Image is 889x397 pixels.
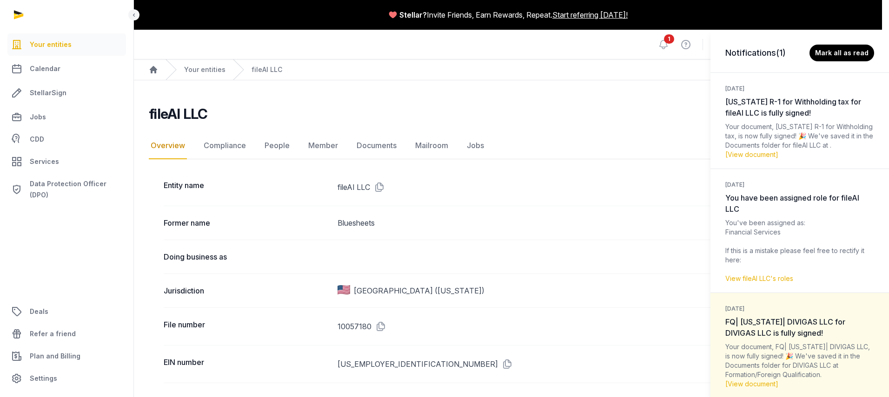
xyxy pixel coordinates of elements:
[725,122,874,159] div: Your document, [US_STATE] R-1 for Withholding tax, is now fully signed! 🎉 We've saved it in the D...
[725,218,874,283] div: You've been assigned as: Financial Services If this is a mistake please feel free to rectify it h...
[725,193,859,214] span: You have been assigned role for fileAI LLC
[725,181,744,189] small: [DATE]
[725,46,786,59] h3: Notifications
[809,45,874,61] button: Mark all as read
[722,289,889,397] iframe: Chat Widget
[776,48,786,58] span: (1)
[725,85,744,92] small: [DATE]
[725,150,778,158] a: [View document]
[725,97,861,117] span: [US_STATE] R-1 for Withholding tax for fileAI LLC is fully signed!
[725,274,793,282] a: View fileAI LLC's roles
